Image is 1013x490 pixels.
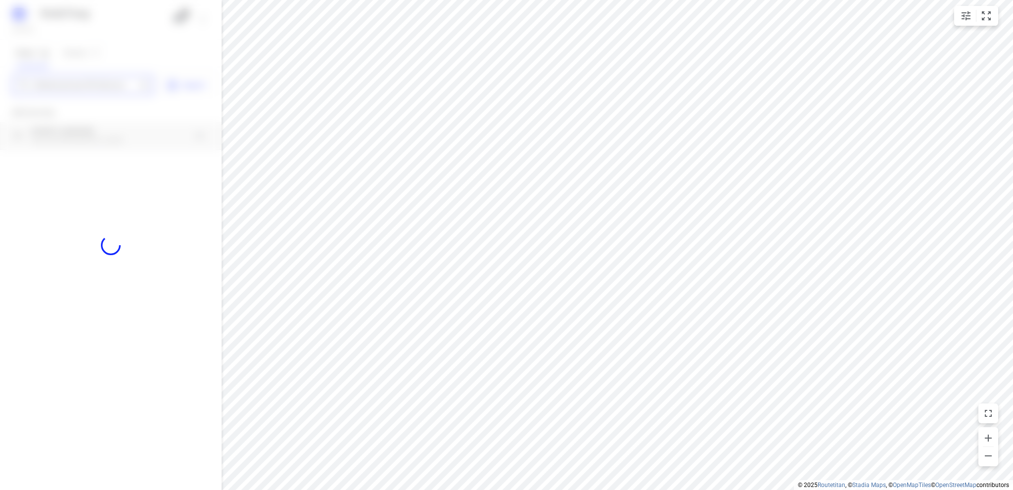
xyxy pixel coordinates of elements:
li: © 2025 , © , © © contributors [798,482,1009,489]
a: OpenStreetMap [935,482,976,489]
div: small contained button group [954,6,998,26]
a: Routetitan [818,482,845,489]
button: Fit zoom [976,6,996,26]
a: OpenMapTiles [893,482,931,489]
button: Map settings [956,6,976,26]
a: Stadia Maps [852,482,886,489]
